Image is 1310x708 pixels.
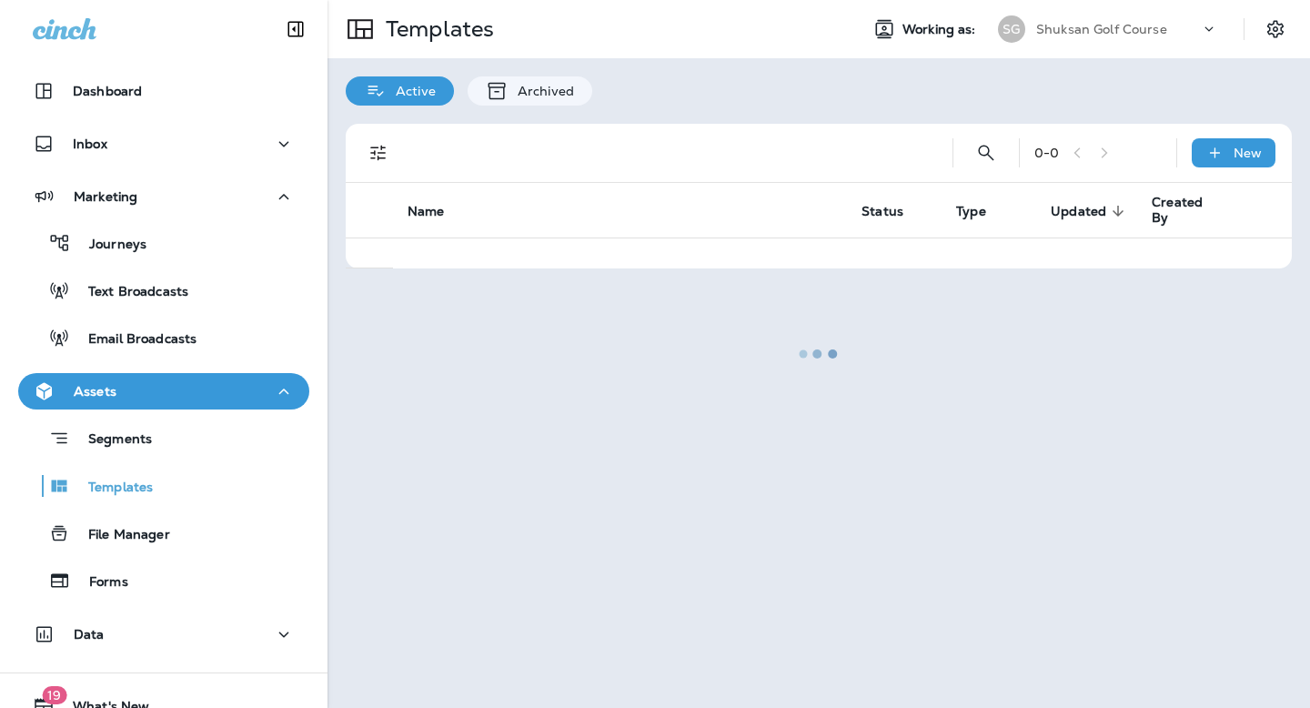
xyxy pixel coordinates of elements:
button: Forms [18,561,309,600]
p: Text Broadcasts [70,284,188,301]
p: Marketing [74,189,137,204]
p: File Manager [70,527,170,544]
button: Marketing [18,178,309,215]
p: Inbox [73,137,107,151]
button: Segments [18,419,309,458]
button: Email Broadcasts [18,319,309,357]
p: Assets [74,384,116,399]
p: Segments [70,431,152,450]
button: Inbox [18,126,309,162]
span: 19 [42,686,66,704]
button: Journeys [18,224,309,262]
button: Assets [18,373,309,410]
p: Dashboard [73,84,142,98]
p: New [1234,146,1262,160]
button: Data [18,616,309,652]
button: Templates [18,467,309,505]
button: File Manager [18,514,309,552]
p: Email Broadcasts [70,331,196,349]
p: Journeys [71,237,146,254]
p: Data [74,627,105,642]
button: Text Broadcasts [18,271,309,309]
button: Dashboard [18,73,309,109]
button: Collapse Sidebar [270,11,321,47]
p: Forms [71,574,128,592]
p: Templates [70,480,153,497]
